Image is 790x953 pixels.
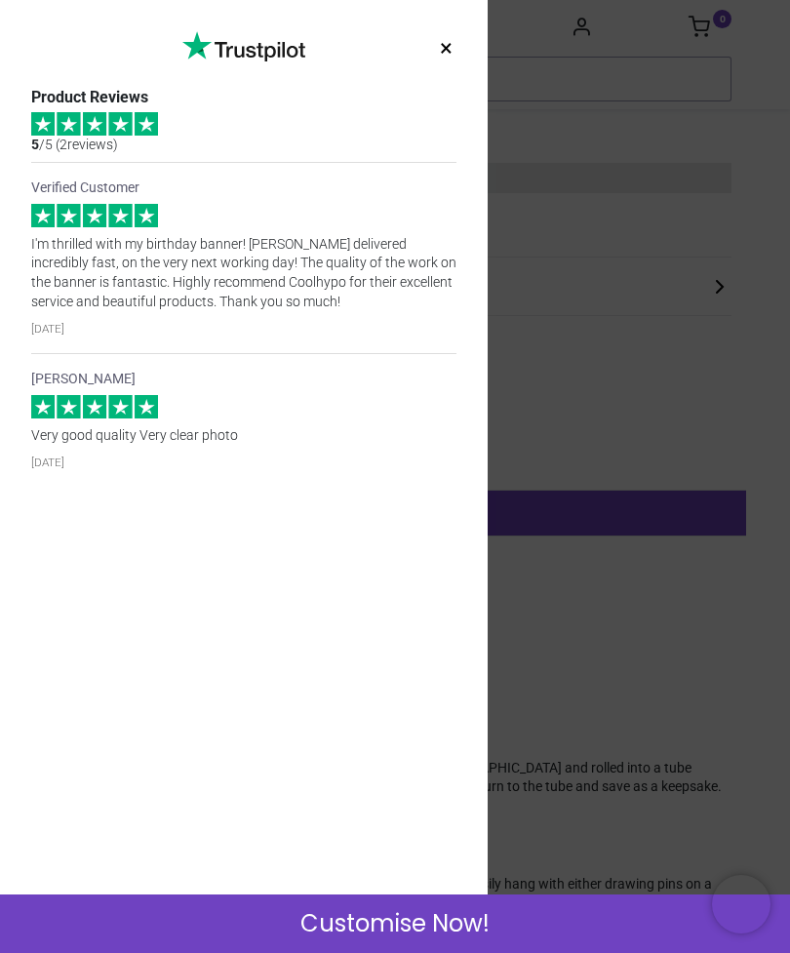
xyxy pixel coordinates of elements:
p: I'm thrilled with my birthday banner! [PERSON_NAME] delivered incredibly fast, on the very next w... [31,235,456,311]
span: Customise Now! [300,907,490,940]
strong: [PERSON_NAME] [31,370,136,389]
small: [DATE] [31,322,64,336]
button: × [434,31,458,66]
span: 5 [31,137,39,152]
span: /5 ( 2 reviews) [31,137,118,152]
iframe: Brevo live chat [712,875,770,933]
p: Very good quality Very clear photo [31,426,456,446]
strong: Verified Customer [31,179,139,198]
small: [DATE] [31,456,64,469]
div: Product Reviews [31,87,456,108]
